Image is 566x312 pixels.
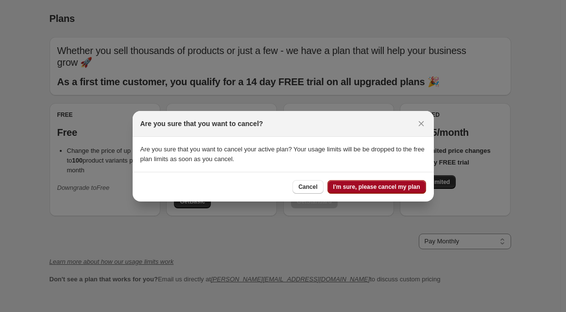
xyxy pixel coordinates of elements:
p: Are you sure that you want to cancel your active plan? Your usage limits will be be dropped to th... [140,145,426,164]
button: Close [414,117,428,130]
button: I'm sure, please cancel my plan [327,180,426,194]
button: Cancel [292,180,323,194]
span: Cancel [298,183,317,191]
h2: Are you sure that you want to cancel? [140,119,263,128]
span: I'm sure, please cancel my plan [333,183,420,191]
